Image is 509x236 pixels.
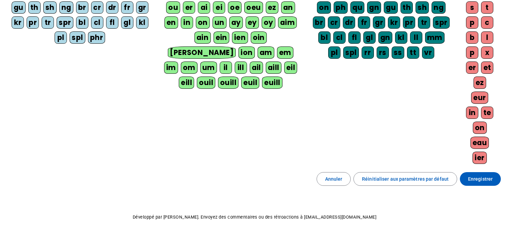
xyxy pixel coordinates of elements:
[466,31,478,44] div: b
[91,1,103,14] div: cr
[76,1,88,14] div: br
[388,16,400,29] div: kr
[373,16,385,29] div: gr
[262,16,275,29] div: oy
[392,46,404,59] div: ss
[198,1,210,14] div: ai
[258,46,274,59] div: am
[238,46,255,59] div: ion
[194,31,211,44] div: ain
[378,31,392,44] div: gn
[179,77,194,89] div: eill
[395,31,407,44] div: kl
[328,46,340,59] div: pl
[136,16,148,29] div: kl
[262,77,282,89] div: euill
[466,1,478,14] div: s
[481,61,493,74] div: et
[200,61,217,74] div: um
[313,16,325,29] div: br
[328,16,340,29] div: cr
[59,1,73,14] div: ng
[416,1,429,14] div: sh
[350,1,364,14] div: qu
[377,46,389,59] div: rs
[358,16,370,29] div: fr
[410,31,422,44] div: ll
[121,16,133,29] div: gl
[246,16,259,29] div: ey
[353,172,457,186] button: Réinitialiser aux paramètres par défaut
[55,31,67,44] div: pl
[432,1,446,14] div: ng
[232,31,248,44] div: ien
[363,31,376,44] div: gl
[166,1,180,14] div: ou
[481,31,493,44] div: l
[251,31,267,44] div: oin
[27,16,39,29] div: pr
[481,46,493,59] div: x
[407,46,419,59] div: tt
[481,1,493,14] div: t
[57,16,73,29] div: spr
[317,172,351,186] button: Annuler
[121,1,133,14] div: fr
[468,175,493,183] span: Enregistrer
[168,46,236,59] div: [PERSON_NAME]
[164,16,178,29] div: en
[422,46,434,59] div: vr
[466,16,478,29] div: p
[235,61,247,74] div: ill
[164,61,178,74] div: im
[362,46,374,59] div: rr
[183,1,195,14] div: er
[325,175,343,183] span: Annuler
[460,172,501,186] button: Enregistrer
[362,175,449,183] span: Réinitialiser aux paramètres par défaut
[214,31,230,44] div: ein
[244,1,263,14] div: oeu
[218,77,238,89] div: ouill
[471,92,488,104] div: eur
[220,61,232,74] div: il
[266,1,278,14] div: ez
[278,16,297,29] div: aim
[136,1,148,14] div: gr
[474,77,486,89] div: ez
[266,61,281,74] div: aill
[42,16,54,29] div: tr
[318,31,331,44] div: bl
[333,31,346,44] div: cl
[43,1,57,14] div: sh
[76,16,88,29] div: bl
[88,31,105,44] div: phr
[348,31,361,44] div: fl
[250,61,263,74] div: ail
[317,1,331,14] div: on
[367,1,381,14] div: gn
[284,61,297,74] div: eil
[106,16,118,29] div: fl
[70,31,85,44] div: spl
[472,152,487,164] div: ier
[213,16,227,29] div: un
[241,77,259,89] div: euil
[384,1,398,14] div: gu
[229,16,243,29] div: ay
[470,137,489,149] div: eau
[481,16,493,29] div: c
[425,31,445,44] div: mm
[228,1,242,14] div: oe
[106,1,118,14] div: dr
[466,46,478,59] div: p
[481,107,493,119] div: te
[5,213,504,221] p: Développé par [PERSON_NAME]. Envoyez des commentaires ou des rétroactions à [EMAIL_ADDRESS][DOMAI...
[401,1,413,14] div: th
[334,1,348,14] div: ph
[28,1,41,14] div: th
[181,16,193,29] div: in
[343,46,359,59] div: spl
[196,16,210,29] div: on
[197,77,215,89] div: ouil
